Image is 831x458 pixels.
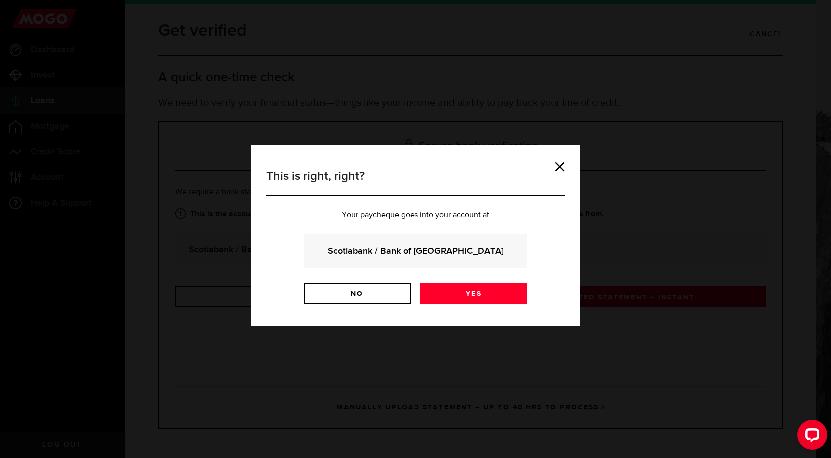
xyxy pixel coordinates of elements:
[789,416,831,458] iframe: LiveChat chat widget
[266,167,565,196] h3: This is right, right?
[304,283,411,304] a: No
[420,283,527,304] a: Yes
[317,244,514,258] strong: Scotiabank / Bank of [GEOGRAPHIC_DATA]
[266,211,565,219] p: Your paycheque goes into your account at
